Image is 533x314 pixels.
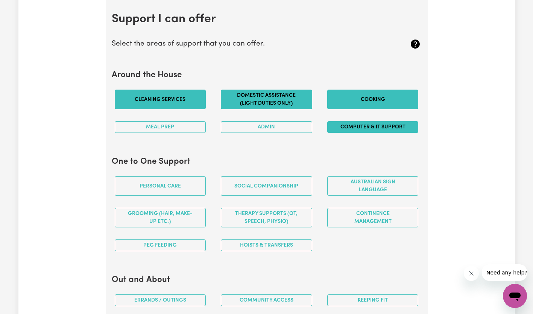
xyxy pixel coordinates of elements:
[5,5,46,11] span: Need any help?
[503,284,527,308] iframe: Button to launch messaging window
[221,121,312,133] button: Admin
[327,176,419,196] button: Australian Sign Language
[327,208,419,227] button: Continence management
[221,208,312,227] button: Therapy Supports (OT, speech, physio)
[115,176,206,196] button: Personal care
[115,239,206,251] button: PEG feeding
[464,266,479,281] iframe: Close message
[327,90,419,109] button: Cooking
[112,157,422,167] h2: One to One Support
[115,294,206,306] button: Errands / Outings
[327,294,419,306] button: Keeping fit
[327,121,419,133] button: Computer & IT Support
[221,176,312,196] button: Social companionship
[221,294,312,306] button: Community access
[221,239,312,251] button: Hoists & transfers
[482,264,527,281] iframe: Message from company
[112,12,422,26] h2: Support I can offer
[115,121,206,133] button: Meal prep
[115,208,206,227] button: Grooming (hair, make-up etc.)
[112,39,370,50] p: Select the areas of support that you can offer.
[221,90,312,109] button: Domestic assistance (light duties only)
[112,275,422,285] h2: Out and About
[112,70,422,81] h2: Around the House
[115,90,206,109] button: Cleaning services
